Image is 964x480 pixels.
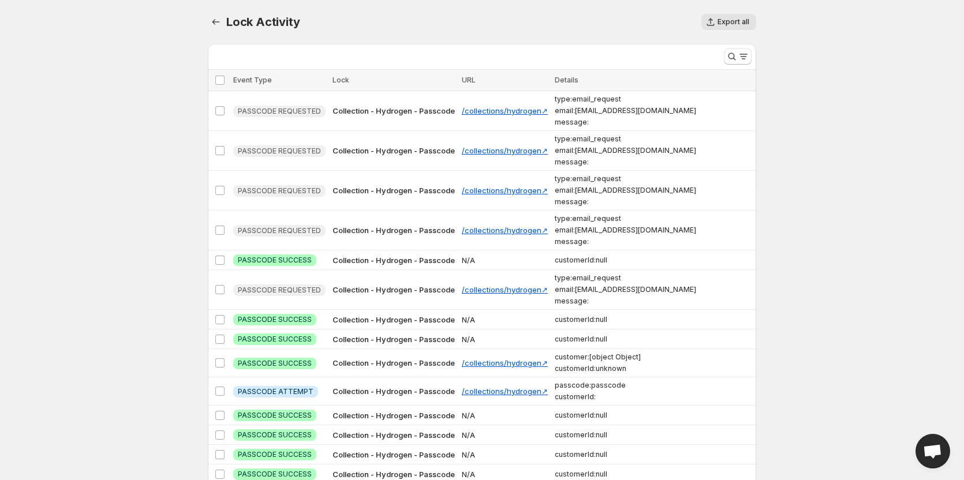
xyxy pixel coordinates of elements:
[233,76,272,84] span: Event Type
[238,359,312,368] span: PASSCODE SUCCESS
[238,315,312,324] span: PASSCODE SUCCESS
[555,364,754,373] span: customerId : unknown
[226,15,300,29] span: Lock Activity
[555,106,754,115] span: email : [EMAIL_ADDRESS][DOMAIN_NAME]
[555,157,754,167] span: message :
[555,237,754,246] span: message :
[555,174,754,183] span: type : email_request
[462,285,548,294] a: /collections/hydrogen↗
[555,335,754,344] span: customerId : null
[332,335,455,344] span: Collection - Hydrogen - Passcode
[555,352,754,362] span: customer : [object Object]
[724,48,752,65] button: Search and filter results
[555,226,754,235] span: email : [EMAIL_ADDRESS][DOMAIN_NAME]
[238,147,321,156] span: PASSCODE REQUESTED
[332,450,455,459] span: Collection - Hydrogen - Passcode
[332,411,455,420] span: Collection - Hydrogen - Passcode
[555,256,754,265] span: customerId : null
[555,146,754,155] span: email : [EMAIL_ADDRESS][DOMAIN_NAME]
[555,392,754,402] span: customerId :
[555,95,754,104] span: type : email_request
[458,406,551,425] td: N/A
[555,76,578,84] span: Details
[555,430,754,440] span: customerId : null
[332,387,455,396] span: Collection - Hydrogen - Passcode
[458,329,551,349] td: N/A
[458,310,551,329] td: N/A
[332,106,455,115] span: Collection - Hydrogen - Passcode
[238,430,312,440] span: PASSCODE SUCCESS
[555,197,754,207] span: message :
[332,76,349,84] span: Lock
[555,273,754,283] span: type : email_request
[462,146,548,155] a: /collections/hydrogen↗
[238,256,312,265] span: PASSCODE SUCCESS
[238,286,321,295] span: PASSCODE REQUESTED
[462,106,548,115] a: /collections/hydrogen↗
[238,387,313,396] span: PASSCODE ATTEMPT
[555,297,754,306] span: message :
[555,134,754,144] span: type : email_request
[555,470,754,479] span: customerId : null
[332,285,455,294] span: Collection - Hydrogen - Passcode
[462,186,548,195] a: /collections/hydrogen↗
[458,250,551,270] td: N/A
[238,335,312,344] span: PASSCODE SUCCESS
[916,434,950,468] div: Open chat
[458,445,551,464] td: N/A
[458,425,551,445] td: N/A
[332,226,455,235] span: Collection - Hydrogen - Passcode
[555,118,754,127] span: message :
[238,470,312,479] span: PASSCODE SUCCESS
[238,186,321,196] span: PASSCODE REQUESTED
[332,358,455,367] span: Collection - Hydrogen - Passcode
[332,430,455,440] span: Collection - Hydrogen - Passcode
[332,186,455,195] span: Collection - Hydrogen - Passcode
[701,14,756,30] button: Export all
[208,14,224,30] button: Back
[555,186,754,195] span: email : [EMAIL_ADDRESS][DOMAIN_NAME]
[555,285,754,294] span: email : [EMAIL_ADDRESS][DOMAIN_NAME]
[555,381,754,390] span: passcode : passcode
[718,17,749,27] span: Export all
[555,214,754,223] span: type : email_request
[238,226,321,235] span: PASSCODE REQUESTED
[332,315,455,324] span: Collection - Hydrogen - Passcode
[238,450,312,459] span: PASSCODE SUCCESS
[238,411,312,420] span: PASSCODE SUCCESS
[555,450,754,459] span: customerId : null
[332,470,455,479] span: Collection - Hydrogen - Passcode
[555,315,754,324] span: customerId : null
[332,146,455,155] span: Collection - Hydrogen - Passcode
[332,256,455,265] span: Collection - Hydrogen - Passcode
[238,107,321,116] span: PASSCODE REQUESTED
[555,411,754,420] span: customerId : null
[462,76,476,84] span: URL
[462,226,548,235] a: /collections/hydrogen↗
[462,358,548,367] a: /collections/hydrogen↗
[462,387,548,396] a: /collections/hydrogen↗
